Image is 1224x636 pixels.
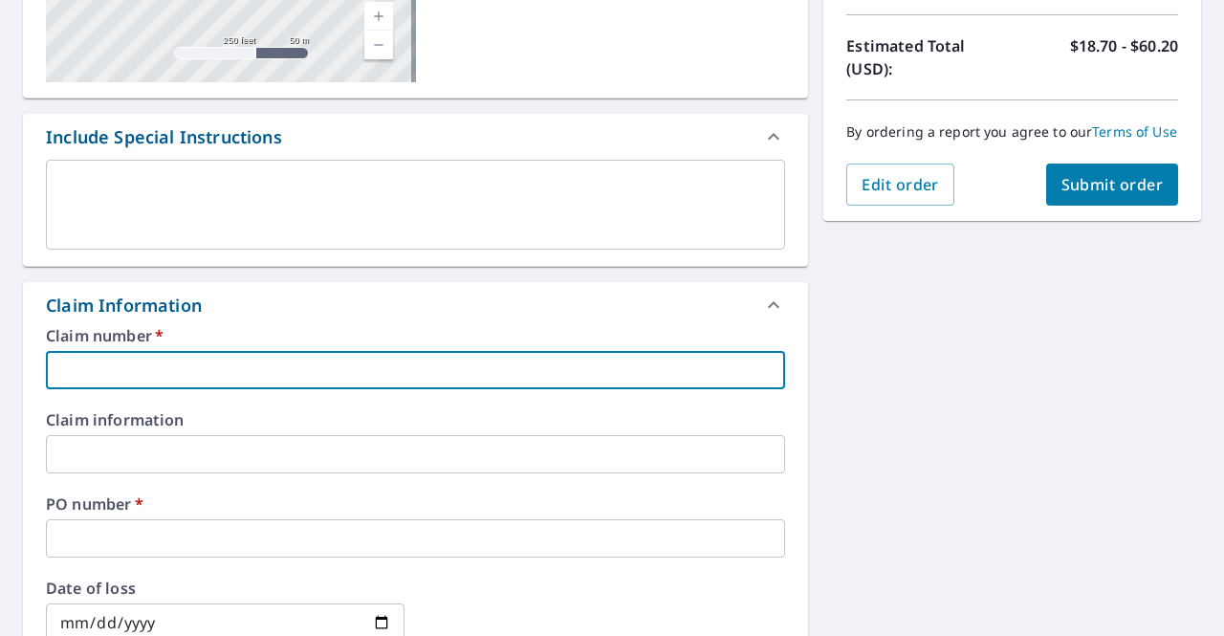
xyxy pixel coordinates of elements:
[46,293,202,318] div: Claim Information
[46,412,785,428] label: Claim information
[364,2,393,31] a: Current Level 17, Zoom In
[23,114,808,160] div: Include Special Instructions
[862,174,939,195] span: Edit order
[846,123,1178,141] p: By ordering a report you agree to our
[846,34,1012,80] p: Estimated Total (USD):
[846,164,954,206] button: Edit order
[364,31,393,59] a: Current Level 17, Zoom Out
[1070,34,1178,80] p: $18.70 - $60.20
[46,581,404,596] label: Date of loss
[1092,122,1177,141] a: Terms of Use
[46,124,282,150] div: Include Special Instructions
[23,282,808,328] div: Claim Information
[46,328,785,343] label: Claim number
[1061,174,1164,195] span: Submit order
[46,496,785,512] label: PO number
[1046,164,1179,206] button: Submit order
